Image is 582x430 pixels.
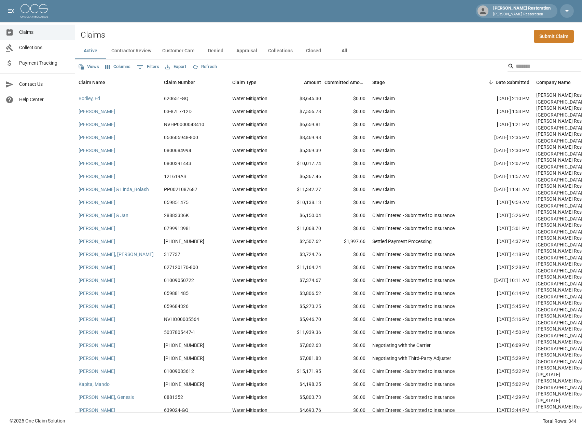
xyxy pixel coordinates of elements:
[471,326,533,339] div: [DATE] 4:50 PM
[232,368,267,375] div: Water Mitigation
[324,222,369,235] div: $0.00
[372,303,455,310] div: Claim Entered - Submitted to Insurance
[19,81,69,88] span: Contact Us
[324,300,369,313] div: $0.00
[324,274,369,287] div: $0.00
[471,248,533,261] div: [DATE] 4:18 PM
[79,251,154,258] a: [PERSON_NAME], [PERSON_NAME]
[79,329,115,336] a: [PERSON_NAME]
[298,43,329,59] button: Closed
[471,300,533,313] div: [DATE] 5:45 PM
[19,44,69,51] span: Collections
[471,365,533,378] div: [DATE] 5:22 PM
[135,62,161,72] button: Show filters
[232,277,267,284] div: Water Mitigation
[280,287,324,300] div: $3,806.52
[164,290,189,297] div: 059881485
[280,365,324,378] div: $15,171.95
[372,329,455,336] div: Claim Entered - Submitted to Insurance
[372,121,395,128] div: New Claim
[329,43,360,59] button: All
[471,313,533,326] div: [DATE] 5:16 PM
[79,212,128,219] a: [PERSON_NAME] & Jan
[280,144,324,157] div: $5,369.39
[232,264,267,271] div: Water Mitigation
[164,199,189,206] div: 059851475
[324,131,369,144] div: $0.00
[324,196,369,209] div: $0.00
[471,378,533,391] div: [DATE] 5:02 PM
[508,61,581,73] div: Search
[232,147,267,154] div: Water Mitigation
[324,378,369,391] div: $0.00
[280,92,324,105] div: $8,645.30
[164,303,189,310] div: 059684326
[372,251,455,258] div: Claim Entered - Submitted to Insurance
[372,73,385,92] div: Stage
[324,92,369,105] div: $0.00
[471,157,533,170] div: [DATE] 12:07 PM
[79,108,115,115] a: [PERSON_NAME]
[369,73,471,92] div: Stage
[372,95,395,102] div: New Claim
[324,183,369,196] div: $0.00
[486,78,496,87] button: Sort
[164,95,189,102] div: 620651-GQ
[232,173,267,180] div: Water Mitigation
[164,264,198,271] div: 027120170-800
[372,342,431,349] div: Negotiating with the Carrier
[75,43,106,59] button: Active
[79,199,115,206] a: [PERSON_NAME]
[164,329,195,336] div: 5037805447-1
[79,355,115,362] a: [PERSON_NAME]
[232,212,267,219] div: Water Mitigation
[324,209,369,222] div: $0.00
[79,73,105,92] div: Claim Name
[75,43,582,59] div: dynamic tabs
[324,73,369,92] div: Committed Amount
[471,391,533,404] div: [DATE] 4:29 PM
[232,186,267,193] div: Water Mitigation
[471,222,533,235] div: [DATE] 5:01 PM
[471,73,533,92] div: Date Submitted
[280,196,324,209] div: $10,138.13
[19,59,69,67] span: Payment Tracking
[232,160,267,167] div: Water Mitigation
[164,62,188,72] button: Export
[543,418,577,425] div: Total Rows: 344
[79,173,115,180] a: [PERSON_NAME]
[164,277,194,284] div: 01009050722
[372,381,455,388] div: Claim Entered - Submitted to Insurance
[372,225,455,232] div: Claim Entered - Submitted to Insurance
[324,326,369,339] div: $0.00
[232,342,267,349] div: Water Mitigation
[232,134,267,141] div: Water Mitigation
[471,196,533,209] div: [DATE] 9:59 AM
[471,339,533,352] div: [DATE] 6:09 PM
[471,287,533,300] div: [DATE] 6:14 PM
[324,313,369,326] div: $0.00
[106,43,157,59] button: Contractor Review
[471,209,533,222] div: [DATE] 5:26 PM
[232,225,267,232] div: Water Mitigation
[229,73,280,92] div: Claim Type
[280,352,324,365] div: $7,081.83
[372,199,395,206] div: New Claim
[232,95,267,102] div: Water Mitigation
[232,407,267,414] div: Water Mitigation
[164,355,204,362] div: 01-009-112469
[471,105,533,118] div: [DATE] 1:53 PM
[280,274,324,287] div: $7,374.67
[232,316,267,323] div: Water Mitigation
[471,352,533,365] div: [DATE] 5:29 PM
[164,225,191,232] div: 0799913981
[280,404,324,417] div: $4,693.76
[164,160,191,167] div: 0800391443
[471,131,533,144] div: [DATE] 12:35 PM
[164,381,204,388] div: 01-009-125945
[232,121,267,128] div: Water Mitigation
[324,157,369,170] div: $0.00
[324,118,369,131] div: $0.00
[471,183,533,196] div: [DATE] 11:41 AM
[164,134,198,141] div: 050605948-800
